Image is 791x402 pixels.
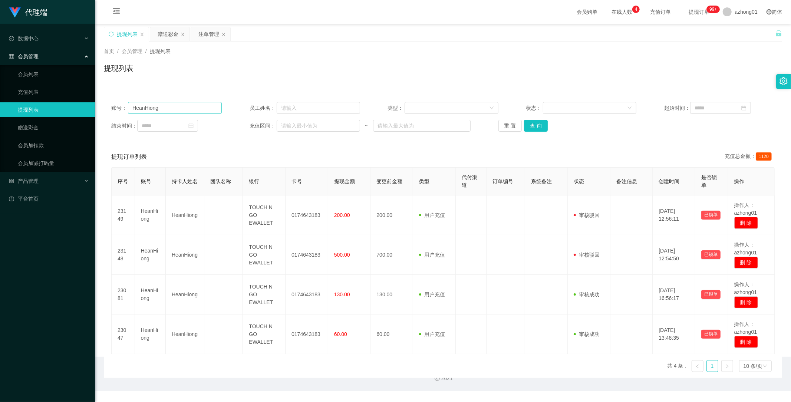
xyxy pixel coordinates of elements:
sup: 1195 [706,6,720,13]
a: 代理端 [9,9,47,15]
i: 图标: unlock [775,30,782,37]
button: 删 除 [734,336,758,348]
div: 赠送彩金 [158,27,178,41]
td: [DATE] 12:54:50 [653,235,695,275]
span: 用户充值 [419,331,445,337]
button: 重 置 [498,120,522,132]
span: 是否锁单 [701,174,717,188]
span: / [117,48,119,54]
button: 已锁单 [701,290,721,299]
td: 23081 [112,275,135,314]
button: 已锁单 [701,250,721,259]
div: 10 条/页 [744,360,762,372]
span: 在线人数 [608,9,636,14]
span: 类型： [388,104,405,112]
li: 下一页 [721,360,733,372]
td: 0174643183 [286,275,328,314]
a: 1 [707,360,718,372]
button: 删 除 [734,217,758,229]
span: 审核成功 [574,291,600,297]
td: 60.00 [370,314,413,354]
span: 持卡人姓名 [172,178,198,184]
span: 代付渠道 [462,174,477,188]
span: 用户充值 [419,212,445,218]
span: 审核驳回 [574,252,600,258]
input: 请输入 [277,102,360,114]
h1: 代理端 [25,0,47,24]
td: 23047 [112,314,135,354]
td: 23149 [112,195,135,235]
span: 结束时间： [111,122,137,130]
i: 图标: close [221,32,226,37]
span: 会员管理 [122,48,142,54]
i: 图标: table [9,54,14,59]
input: 请输入最大值为 [373,120,471,132]
i: 图标: sync [109,32,114,37]
span: 类型 [419,178,429,184]
span: / [145,48,147,54]
i: 图标: calendar [741,105,746,111]
span: 审核驳回 [574,212,600,218]
td: 200.00 [370,195,413,235]
button: 已锁单 [701,211,721,220]
span: 会员管理 [9,53,39,59]
i: 图标: down [490,106,494,111]
span: 60.00 [334,331,347,337]
i: 图标: right [725,364,729,369]
li: 共 4 条， [667,360,689,372]
a: 充值列表 [18,85,89,99]
i: 图标: left [695,364,700,369]
a: 提现列表 [18,102,89,117]
td: TOUCH N GO EWALLET [243,314,286,354]
td: HeanHiong [135,235,166,275]
button: 已锁单 [701,330,721,339]
input: 请输入 [128,102,222,114]
span: 1120 [756,152,772,161]
span: 提现订单 [685,9,713,14]
h1: 提现列表 [104,63,134,74]
td: HeanHiong [166,314,204,354]
td: HeanHiong [135,195,166,235]
span: 充值订单 [646,9,675,14]
span: 数据中心 [9,36,39,42]
td: HeanHiong [166,275,204,314]
a: 会员列表 [18,67,89,82]
td: 0174643183 [286,235,328,275]
td: [DATE] 12:56:11 [653,195,695,235]
span: 变更前金额 [376,178,402,184]
i: 图标: setting [780,77,788,85]
span: 200.00 [334,212,350,218]
span: 审核成功 [574,331,600,337]
button: 查 询 [524,120,548,132]
i: 图标: down [763,364,767,369]
span: 操作人：azhong01 [734,281,757,295]
span: 130.00 [334,291,350,297]
span: 银行 [249,178,259,184]
i: 图标: copyright [435,376,440,381]
i: 图标: global [767,9,772,14]
span: 操作 [734,178,745,184]
span: 账号 [141,178,151,184]
span: 账号： [111,104,128,112]
span: 充值区间： [250,122,277,130]
span: 首页 [104,48,114,54]
img: logo.9652507e.png [9,7,21,18]
span: 用户充值 [419,252,445,258]
i: 图标: appstore-o [9,178,14,184]
span: 系统备注 [531,178,552,184]
span: 500.00 [334,252,350,258]
span: 提现金额 [334,178,355,184]
p: 4 [635,6,637,13]
li: 上一页 [692,360,703,372]
span: 员工姓名： [250,104,277,112]
i: 图标: close [181,32,185,37]
span: 创建时间 [659,178,679,184]
button: 删 除 [734,296,758,308]
td: TOUCH N GO EWALLET [243,195,286,235]
i: 图标: calendar [188,123,194,128]
a: 赠送彩金 [18,120,89,135]
a: 会员加扣款 [18,138,89,153]
td: 23148 [112,235,135,275]
td: HeanHiong [135,314,166,354]
span: ~ [360,122,373,130]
